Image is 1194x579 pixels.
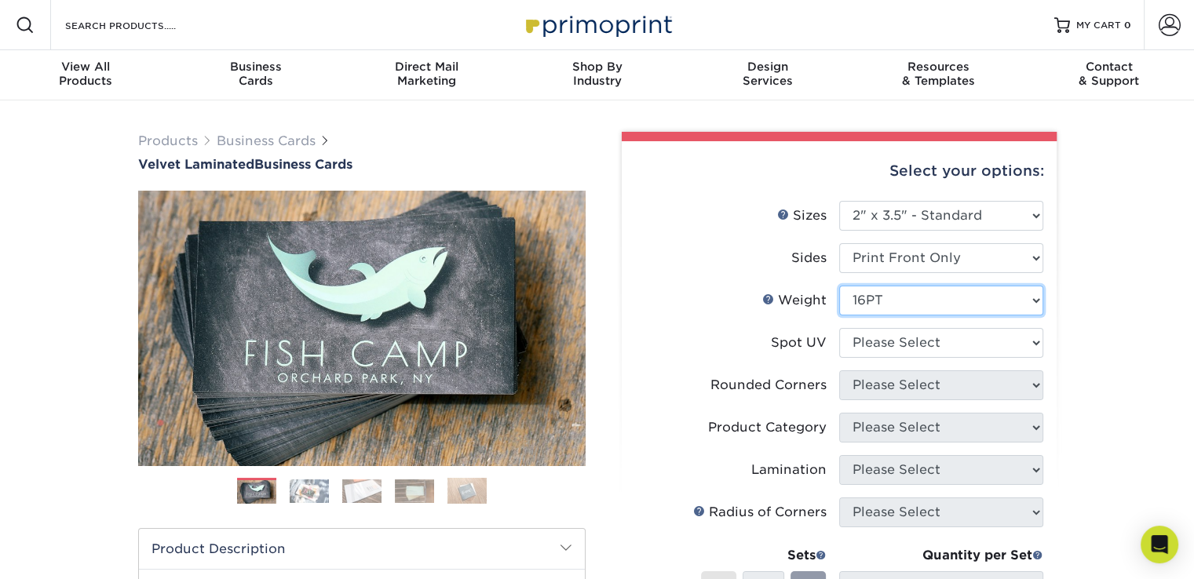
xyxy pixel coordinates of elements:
div: Cards [170,60,341,88]
div: Lamination [751,461,827,479]
span: 0 [1124,20,1131,31]
div: Services [682,60,853,88]
img: Business Cards 03 [342,479,382,503]
img: Business Cards 05 [447,478,487,504]
div: Marketing [341,60,512,88]
span: Resources [853,60,1023,74]
div: & Support [1024,60,1194,88]
div: Quantity per Set [839,546,1043,565]
div: Select your options: [634,141,1044,201]
div: Sizes [777,206,827,225]
div: Sets [701,546,827,565]
img: Velvet Laminated 01 [138,104,586,552]
img: Business Cards 01 [237,472,276,512]
span: Contact [1024,60,1194,74]
div: Open Intercom Messenger [1141,526,1178,563]
img: Business Cards 04 [395,479,434,503]
a: Direct MailMarketing [341,50,512,100]
a: Business Cards [217,133,316,148]
h2: Product Description [139,529,585,569]
div: Rounded Corners [710,376,827,395]
a: Shop ByIndustry [512,50,682,100]
div: Sides [791,249,827,268]
div: Product Category [708,418,827,437]
div: Industry [512,60,682,88]
span: Velvet Laminated [138,157,254,172]
img: Primoprint [519,8,676,42]
span: Direct Mail [341,60,512,74]
span: Design [682,60,853,74]
a: Resources& Templates [853,50,1023,100]
input: SEARCH PRODUCTS..... [64,16,217,35]
div: Spot UV [771,333,827,352]
span: Business [170,60,341,74]
a: Products [138,133,198,148]
a: DesignServices [682,50,853,100]
h1: Business Cards [138,157,586,172]
a: Velvet LaminatedBusiness Cards [138,157,586,172]
iframe: Google Customer Reviews [4,531,133,574]
span: Shop By [512,60,682,74]
a: BusinessCards [170,50,341,100]
div: Weight [762,291,827,310]
a: Contact& Support [1024,50,1194,100]
span: MY CART [1076,19,1121,32]
img: Business Cards 02 [290,479,329,503]
div: Radius of Corners [693,503,827,522]
div: & Templates [853,60,1023,88]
